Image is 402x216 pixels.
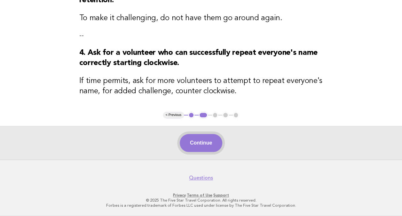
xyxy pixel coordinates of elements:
[79,31,323,40] p: --
[213,193,229,197] a: Support
[9,198,393,203] p: © 2025 The Five Star Travel Corporation. All rights reserved.
[188,112,194,118] button: 1
[163,112,184,118] button: < Previous
[79,13,323,23] h3: To make it challenging, do not have them go around again.
[187,193,212,197] a: Terms of Use
[173,193,186,197] a: Privacy
[9,193,393,198] p: · ·
[9,203,393,208] p: Forbes is a registered trademark of Forbes LLC used under license by The Five Star Travel Corpora...
[79,49,318,67] strong: 4. Ask for a volunteer who can successfully repeat everyone's name correctly starting clockwise.
[180,134,222,152] button: Continue
[79,76,323,96] h3: If time permits, ask for more volunteers to attempt to repeat everyone's name, for added challeng...
[189,175,213,181] a: Questions
[199,112,208,118] button: 2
